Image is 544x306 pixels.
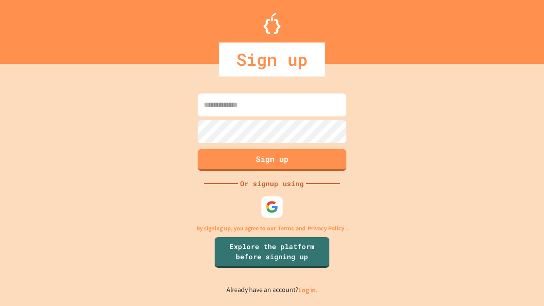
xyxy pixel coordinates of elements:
[298,286,318,295] a: Log in.
[238,178,306,189] div: Or signup using
[278,224,294,233] a: Terms
[227,285,318,295] p: Already have an account?
[219,42,325,76] div: Sign up
[266,201,278,213] img: google-icon.svg
[263,13,280,34] img: Logo.svg
[215,237,329,268] a: Explore the platform before signing up
[196,224,348,233] p: By signing up, you agree to our and .
[308,224,344,233] a: Privacy Policy
[198,149,346,171] button: Sign up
